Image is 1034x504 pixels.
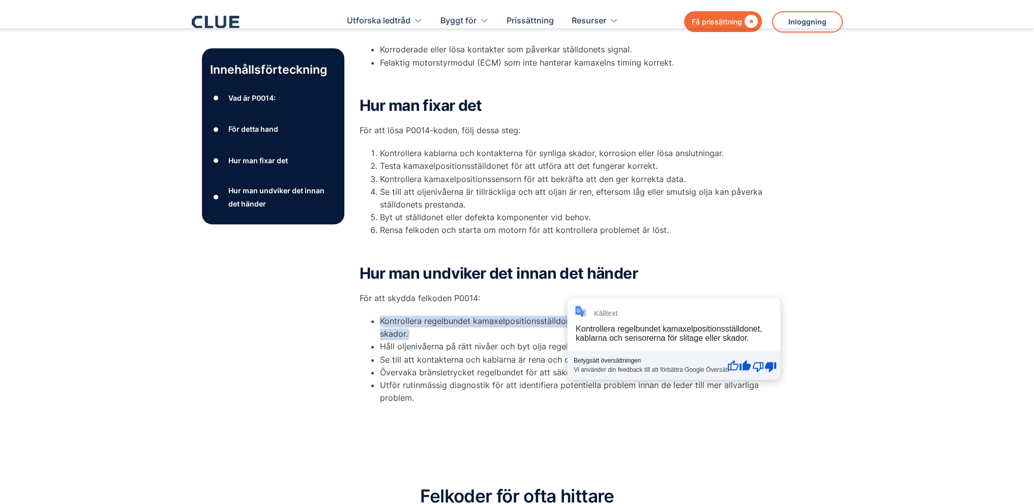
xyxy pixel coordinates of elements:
div: Vi använder din feedback till att förbättra Google Översätt [574,364,737,373]
font: Hur man fixar det [360,96,482,114]
button: Bra översättning [727,354,751,378]
font: Se till att oljenivåerna är tillräckliga och att oljan är ren, eftersom låg eller smutsig olja ka... [380,187,762,210]
div: Kontrollera regelbundet kamaxelpositionsställdonet, kablarna och sensorerna för slitage eller ska... [576,324,762,342]
font: Se till att kontakterna och kablarna är rena och ordentligt anslutna. [380,354,639,365]
button: Dålig översättning [752,354,777,378]
a: ● Vad är P0014: [210,90,336,105]
font: Kontrollera regelbundet kamaxelpositionsställdonet, kablarna och sensorerna för slitage eller ska... [380,316,738,339]
font: ● [213,193,219,201]
font: För detta hand [228,125,278,133]
a: ● Hur man undviker det innan det händer [210,184,336,210]
font: ● [213,125,219,133]
font: För att skydda felkoden P0014: [360,293,480,303]
font: Byt ut ställdonet eller defekta komponenter vid behov. [380,212,590,222]
a: ● För detta hand [210,122,336,137]
font: ● [213,157,219,164]
font: Hur man undviker det innan det händer [360,264,638,282]
font: Håll oljenivåerna på rätt nivåer och byt olja regelbundet för att förhindra problem med flödet. [380,341,741,351]
font: Rensa felkoden och starta om motorn för att kontrollera problemet är löst. [380,225,669,235]
font: Vad är P0014: [228,93,275,102]
font: Kontrollera kablarna och kontakterna för synliga skador, korrosion eller lösa anslutningar. [380,148,724,158]
font: Kontrollera kamaxelpositionssensorn för att bekräfta att den ger korrekta data. [380,174,686,184]
font: Innehållsförteckning [210,63,327,77]
font: Korroderade eller lösa kontakter som påverkar ställdonets signal. [380,44,632,54]
font: Hur man undviker det innan det händer [228,186,324,207]
font: För att lösa P0014-koden, följ dessa steg: [360,125,520,135]
font: Testa kamaxelpositionsställdonet för att utföra att det fungerar korrekt. [380,161,658,171]
font: ● [213,94,219,102]
font: Felaktig motorstyrmodul (ECM) som inte hanterar kamaxelns timing korrekt. [380,57,674,68]
div: Källtext [594,309,617,317]
a: ● Hur man fixar det [210,153,336,168]
font: Hur man fixar det [228,156,287,165]
font: Utför rutinmässig diagnostik för att identifiera potentiella problem innan de leder till mer allv... [380,380,759,403]
font: Övervaka bränsletrycket regelbundet för att säkerställa att systemet fungerar korrekt. [380,367,713,377]
div: Betygsätt översättningen [574,357,737,364]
